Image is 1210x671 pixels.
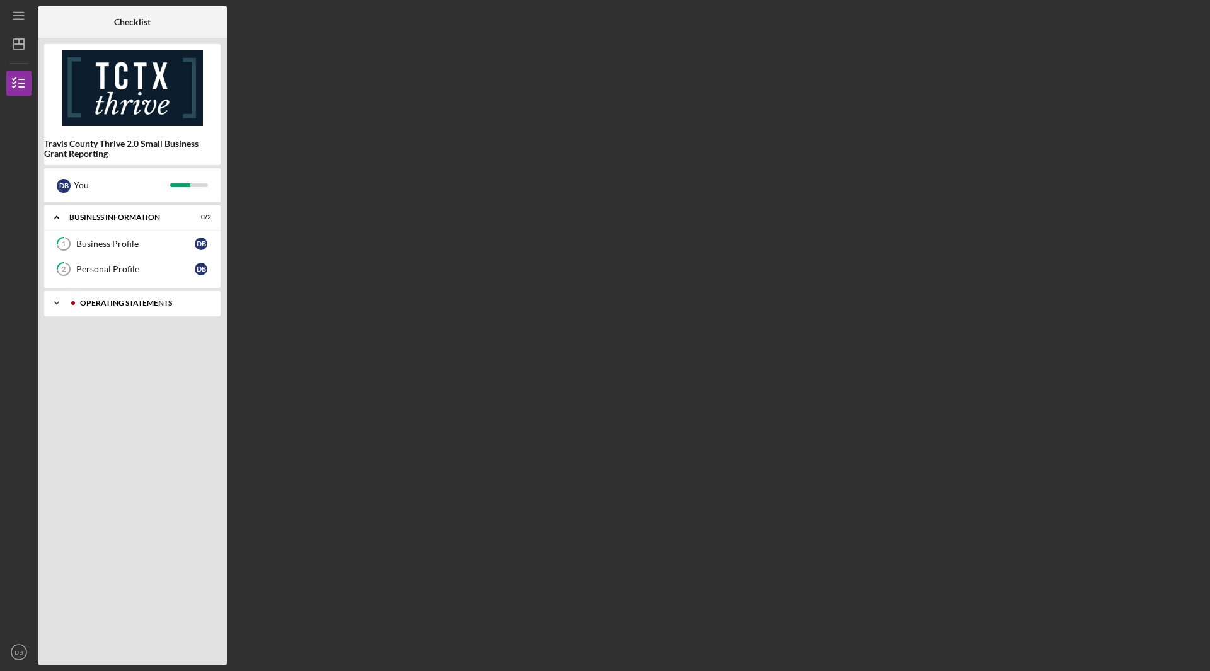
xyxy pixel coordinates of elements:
a: 1Business ProfileDB [50,231,214,256]
tspan: 2 [62,265,66,273]
div: BUSINESS INFORMATION [69,214,180,221]
text: DB [14,649,23,656]
div: D B [57,179,71,193]
div: Personal Profile [76,264,195,274]
div: You [74,175,170,196]
a: 2Personal ProfileDB [50,256,214,282]
b: Travis County Thrive 2.0 Small Business Grant Reporting [44,139,221,159]
div: D B [195,238,207,250]
button: DB [6,639,32,665]
div: D B [195,263,207,275]
img: Product logo [44,50,221,126]
div: Operating Statements [80,299,205,307]
div: Business Profile [76,239,195,249]
b: Checklist [114,17,151,27]
div: 0 / 2 [188,214,211,221]
tspan: 1 [62,240,66,248]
